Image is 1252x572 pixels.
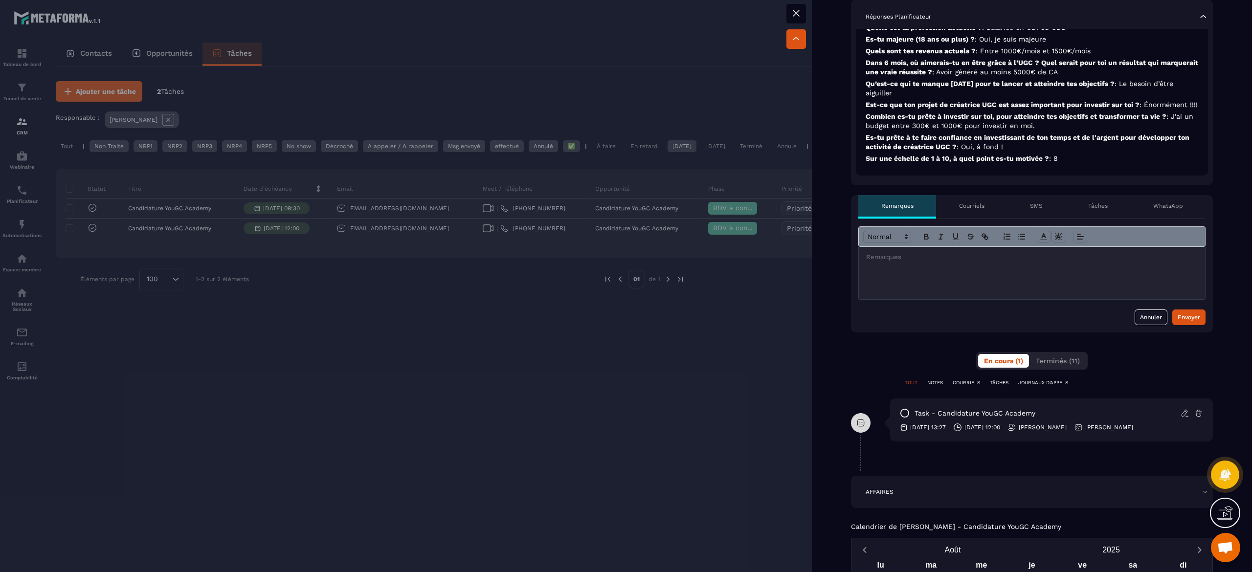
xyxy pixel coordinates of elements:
[910,423,946,431] p: [DATE] 13:27
[873,541,1032,558] button: Open months overlay
[1030,202,1043,210] p: SMS
[1018,379,1068,386] p: JOURNAUX D'APPELS
[932,68,1058,76] span: : Avoir généré au moins 5000€ de CA
[1088,202,1108,210] p: Tâches
[1019,423,1067,431] p: [PERSON_NAME]
[984,357,1023,365] span: En cours (1)
[866,46,1198,56] p: Quels sont tes revenus actuels ?
[953,379,980,386] p: COURRIELS
[959,202,984,210] p: Courriels
[990,379,1008,386] p: TÂCHES
[975,35,1046,43] span: : Oui, je suis majeure
[866,100,1198,110] p: Est-ce que ton projet de créatrice UGC est assez important pour investir sur toi ?
[927,379,943,386] p: NOTES
[978,354,1029,368] button: En cours (1)
[866,35,1198,44] p: Es-tu majeure (18 ans ou plus) ?
[851,523,1061,530] p: Calendrier de [PERSON_NAME] - Candidature YouGC Academy
[1030,354,1086,368] button: Terminés (11)
[866,154,1198,163] p: Sur une échelle de 1 à 10, à quel point es-tu motivée ?
[1172,309,1206,325] button: Envoyer
[866,58,1198,77] p: Dans 6 mois, où aimerais-tu en être grâce à l’UGC ? Quel serait pour toi un résultat qui marquera...
[1211,533,1240,562] a: Ouvrir le chat
[866,133,1198,152] p: Es-tu prête à te faire confiance en investissant de ton temps et de l'argent pour développer ton ...
[905,379,917,386] p: TOUT
[1190,543,1208,556] button: Next month
[866,112,1198,131] p: Combien es-tu prête à investir sur toi, pour atteindre tes objectifs et transformer ta vie ?
[855,543,873,556] button: Previous month
[1032,541,1190,558] button: Open years overlay
[1049,154,1058,162] span: : 8
[881,202,914,210] p: Remarques
[1036,357,1080,365] span: Terminés (11)
[976,47,1091,55] span: : Entre 1000€/mois et 1500€/mois
[1085,423,1133,431] p: [PERSON_NAME]
[1140,101,1198,109] span: : Énormément !!!!
[1178,312,1200,322] div: Envoyer
[915,409,1035,418] p: task - Candidature YouGC Academy
[866,13,931,21] p: Réponses Planificateur
[1153,202,1183,210] p: WhatsApp
[866,79,1198,98] p: Qu’est-ce qui te manque [DATE] pour te lancer et atteindre tes objectifs ?
[957,143,1003,151] span: : Oui, à fond !
[964,423,1000,431] p: [DATE] 12:00
[866,488,894,496] p: AFFAIRES
[1135,309,1167,325] button: Annuler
